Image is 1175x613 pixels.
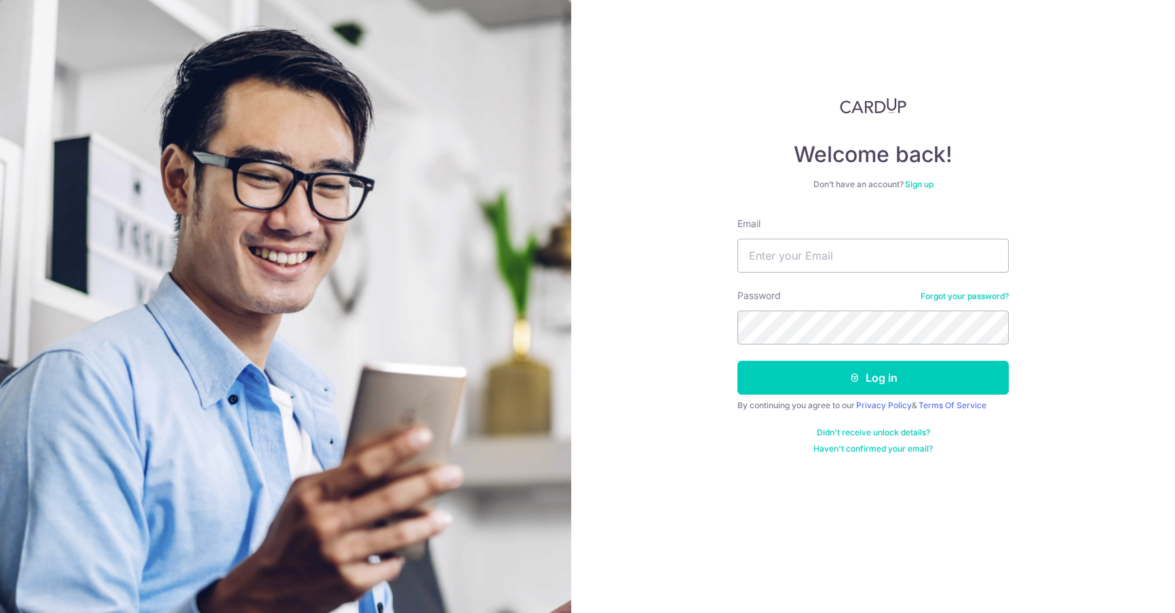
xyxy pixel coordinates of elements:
[737,179,1009,190] div: Don’t have an account?
[813,443,933,454] a: Haven't confirmed your email?
[737,239,1009,273] input: Enter your Email
[737,141,1009,168] h4: Welcome back!
[817,427,930,438] a: Didn't receive unlock details?
[737,289,781,302] label: Password
[737,217,760,231] label: Email
[737,400,1009,411] div: By continuing you agree to our &
[905,179,933,189] a: Sign up
[919,400,986,410] a: Terms Of Service
[840,98,906,114] img: CardUp Logo
[856,400,912,410] a: Privacy Policy
[737,361,1009,395] button: Log in
[921,291,1009,302] a: Forgot your password?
